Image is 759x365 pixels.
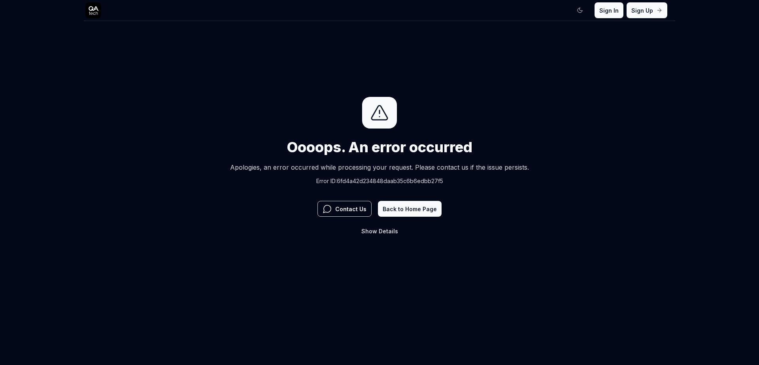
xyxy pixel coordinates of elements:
button: Sign In [595,2,623,18]
button: Contact Us [317,201,372,217]
span: Details [379,228,398,235]
button: Back to Home Page [378,201,442,217]
span: Show [361,228,377,235]
button: Sign Up [627,2,667,18]
span: Sign Up [631,6,653,15]
h1: Oooops. An error occurred [230,136,529,158]
p: Error ID: 6fd4a42d234848daab35c6b6edbb27f5 [230,177,529,185]
span: Sign In [599,6,619,15]
p: Apologies, an error occurred while processing your request. Please contact us if the issue persists. [230,163,529,172]
button: Show Details [357,223,403,239]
